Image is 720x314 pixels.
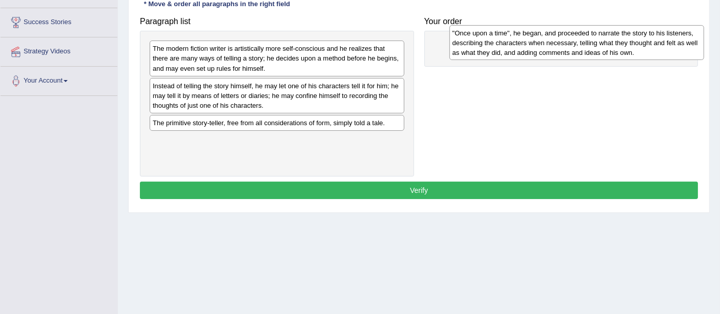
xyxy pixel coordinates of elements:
div: The modern fiction writer is artistically more self-conscious and he realizes that there are many... [150,41,404,76]
button: Verify [140,182,698,199]
div: Instead of telling the story himself, he may let one of his characters tell it for him; he may te... [150,78,404,113]
a: Strategy Videos [1,37,117,63]
div: "Once upon a time", he began, and proceeded to narrate the story to his listeners, describing the... [449,25,704,61]
a: Success Stories [1,8,117,34]
h4: Your order [424,17,698,26]
a: Your Account [1,67,117,92]
div: The primitive story-teller, free from all considerations of form, simply told a tale. [150,115,404,131]
h4: Paragraph list [140,17,414,26]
